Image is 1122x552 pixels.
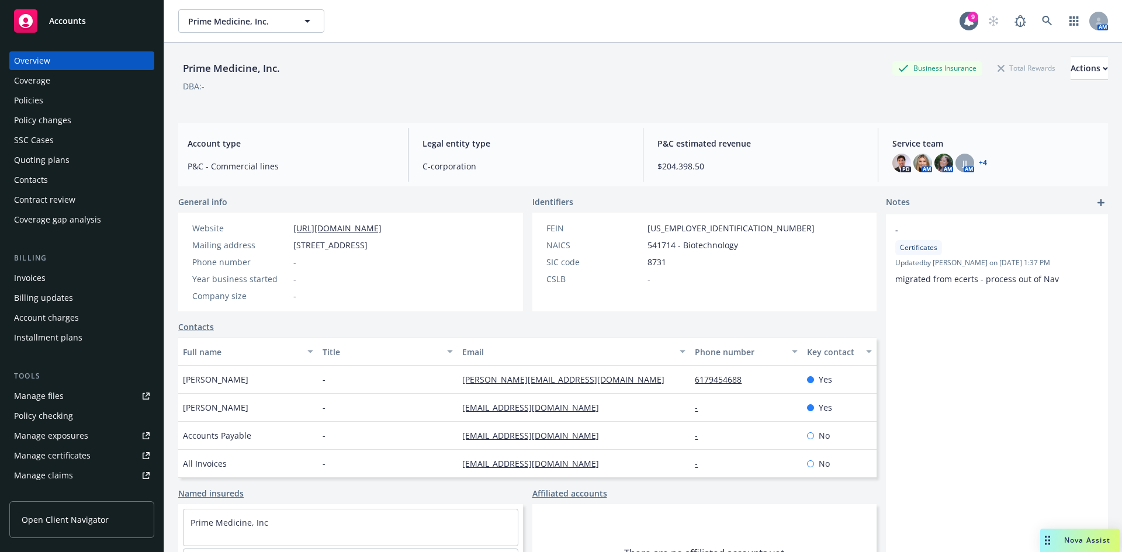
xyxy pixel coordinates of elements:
div: Actions [1071,57,1108,79]
span: P&C - Commercial lines [188,160,394,172]
div: Company size [192,290,289,302]
span: migrated from ecerts - process out of Nav [895,273,1059,284]
div: Policies [14,91,43,110]
span: - [293,256,296,268]
span: All Invoices [183,457,227,470]
span: Account type [188,137,394,150]
div: Phone number [192,256,289,268]
div: Manage exposures [14,426,88,445]
div: Title [323,346,440,358]
div: Manage certificates [14,446,91,465]
div: FEIN [546,222,643,234]
div: Business Insurance [892,61,982,75]
span: Nova Assist [1064,535,1110,545]
span: Yes [819,401,832,414]
div: Mailing address [192,239,289,251]
span: General info [178,196,227,208]
div: Year business started [192,273,289,285]
span: Accounts [49,16,86,26]
div: CSLB [546,273,643,285]
a: - [695,430,707,441]
span: - [293,273,296,285]
span: - [647,273,650,285]
button: Full name [178,338,318,366]
span: [STREET_ADDRESS] [293,239,368,251]
div: Policy checking [14,407,73,425]
span: No [819,457,830,470]
div: -CertificatesUpdatedby [PERSON_NAME] on [DATE] 1:37 PMmigrated from ecerts - process out of Nav [886,214,1108,294]
span: P&C estimated revenue [657,137,864,150]
span: - [895,224,1068,236]
a: Switch app [1062,9,1086,33]
span: Identifiers [532,196,573,208]
div: Full name [183,346,300,358]
a: Invoices [9,269,154,287]
a: [PERSON_NAME][EMAIL_ADDRESS][DOMAIN_NAME] [462,374,674,385]
a: Prime Medicine, Inc [191,517,268,528]
div: Contacts [14,171,48,189]
div: Manage claims [14,466,73,485]
a: Coverage [9,71,154,90]
span: No [819,429,830,442]
a: add [1094,196,1108,210]
span: Certificates [900,242,937,253]
a: [URL][DOMAIN_NAME] [293,223,382,234]
span: [PERSON_NAME] [183,373,248,386]
a: [EMAIL_ADDRESS][DOMAIN_NAME] [462,402,608,413]
a: Account charges [9,308,154,327]
div: Billing [9,252,154,264]
a: Named insureds [178,487,244,499]
div: Account charges [14,308,79,327]
div: DBA: - [183,80,205,92]
span: JJ [962,157,967,169]
a: [EMAIL_ADDRESS][DOMAIN_NAME] [462,430,608,441]
a: - [695,402,707,413]
button: Prime Medicine, Inc. [178,9,324,33]
a: Manage claims [9,466,154,485]
a: Policies [9,91,154,110]
div: Total Rewards [992,61,1061,75]
div: Invoices [14,269,46,287]
a: Manage exposures [9,426,154,445]
span: [PERSON_NAME] [183,401,248,414]
div: Drag to move [1040,529,1055,552]
button: Phone number [690,338,802,366]
div: Phone number [695,346,784,358]
a: 6179454688 [695,374,751,385]
button: Email [458,338,690,366]
img: photo [934,154,953,172]
div: Tools [9,370,154,382]
img: photo [892,154,911,172]
a: Quoting plans [9,151,154,169]
span: [US_EMPLOYER_IDENTIFICATION_NUMBER] [647,222,815,234]
span: Prime Medicine, Inc. [188,15,289,27]
span: - [323,457,325,470]
div: Contract review [14,190,75,209]
div: Overview [14,51,50,70]
a: +4 [979,159,987,166]
div: 9 [968,12,978,22]
span: Accounts Payable [183,429,251,442]
a: Manage certificates [9,446,154,465]
a: Manage BORs [9,486,154,505]
a: [EMAIL_ADDRESS][DOMAIN_NAME] [462,458,608,469]
div: Quoting plans [14,151,70,169]
span: - [293,290,296,302]
div: Manage BORs [14,486,69,505]
a: Coverage gap analysis [9,210,154,229]
span: - [323,373,325,386]
button: Actions [1071,57,1108,80]
div: Prime Medicine, Inc. [178,61,285,76]
span: Service team [892,137,1099,150]
span: C-corporation [423,160,629,172]
div: Installment plans [14,328,82,347]
div: SIC code [546,256,643,268]
a: SSC Cases [9,131,154,150]
button: Key contact [802,338,877,366]
a: Report a Bug [1009,9,1032,33]
button: Nova Assist [1040,529,1120,552]
a: Policy checking [9,407,154,425]
div: Email [462,346,673,358]
span: 541714 - Biotechnology [647,239,738,251]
